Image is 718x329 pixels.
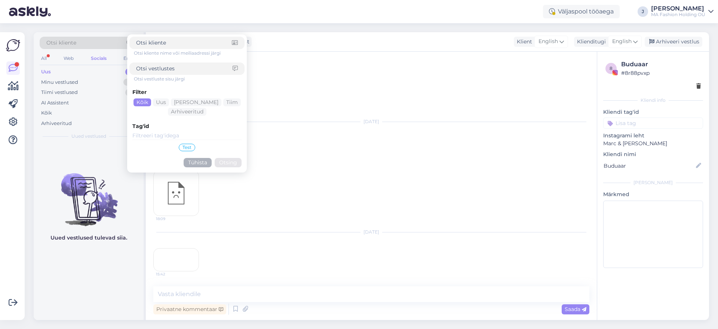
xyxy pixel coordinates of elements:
div: [PERSON_NAME] [603,179,703,186]
div: Arhiveeritud [41,120,72,127]
span: 8 [610,66,613,71]
div: Otsi kliente nime või meiliaadressi järgi [134,50,245,57]
div: [PERSON_NAME] [651,6,705,12]
p: Uued vestlused tulevad siia. [50,234,127,242]
p: Kliendi nimi [603,150,703,158]
input: Filtreeri tag'idega [132,132,242,140]
div: Klienditugi [574,38,606,46]
div: Socials [89,54,108,63]
div: Email [122,54,138,63]
div: Uus [41,68,51,76]
input: Otsi kliente [136,39,232,47]
div: AI Assistent [41,99,69,107]
div: All [40,54,48,63]
p: Instagrami leht [603,132,703,140]
span: English [612,37,632,46]
span: Saada [565,306,586,313]
div: Minu vestlused [41,79,78,86]
span: 15:42 [156,271,184,277]
div: Arhiveeri vestlus [645,37,702,47]
div: Otsi vestluste sisu järgi [134,76,245,82]
div: Buduaar [621,60,701,69]
div: Kliendi info [603,97,703,104]
div: Privaatne kommentaar [153,304,226,314]
div: [DATE] [153,229,589,235]
p: Marc & [PERSON_NAME] [603,140,703,147]
img: No chats [34,160,144,227]
span: 18:09 [156,216,184,222]
input: Lisa nimi [604,162,694,170]
input: Otsi vestlustes [136,65,233,73]
div: Kõik [41,109,52,117]
div: Filter [132,88,242,96]
div: 0 [125,68,136,76]
div: J [638,6,648,17]
div: [DATE] [153,118,589,125]
div: Tag'id [132,122,242,130]
div: 0 [125,89,136,96]
div: 10 [123,79,136,86]
img: Askly Logo [6,38,20,52]
div: Tiimi vestlused [41,89,78,96]
span: Uued vestlused [71,133,106,140]
p: Märkmed [603,191,703,198]
a: [PERSON_NAME]MA Fashion Holding OÜ [651,6,714,18]
div: MA Fashion Holding OÜ [651,12,705,18]
div: Väljaspool tööaega [543,5,620,18]
div: Web [62,54,75,63]
div: Kõik [134,98,151,106]
div: # 8r88pvxp [621,69,701,77]
span: English [538,37,558,46]
span: Otsi kliente [46,39,76,47]
div: Klient [514,38,532,46]
p: Kliendi tag'id [603,108,703,116]
input: Lisa tag [603,118,703,129]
